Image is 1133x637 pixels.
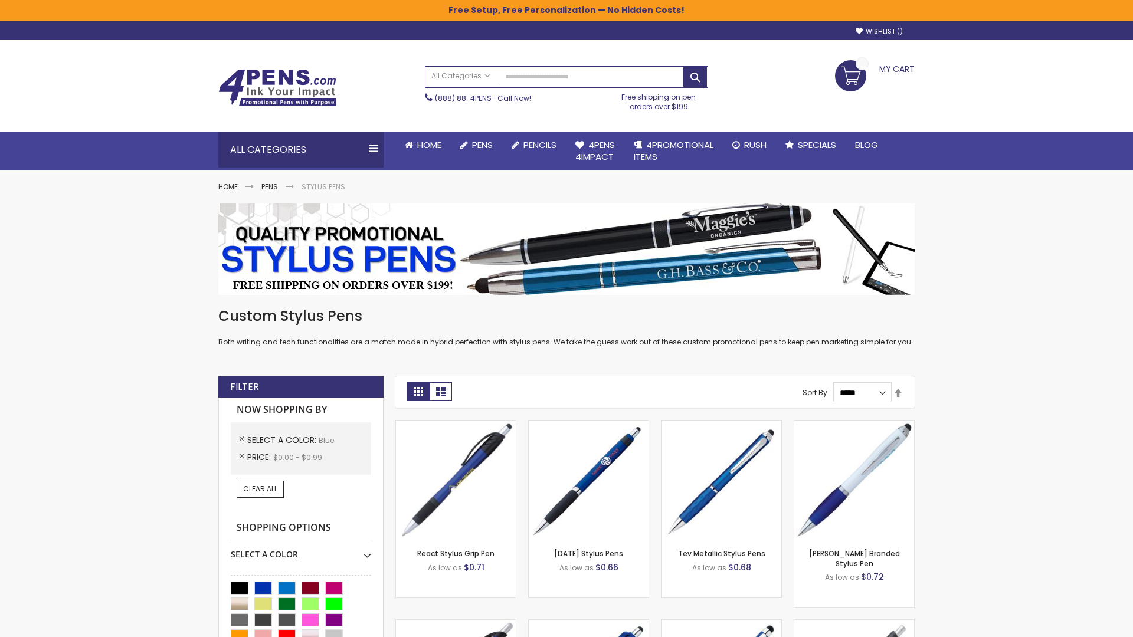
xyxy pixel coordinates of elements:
[595,562,618,573] span: $0.66
[428,563,462,573] span: As low as
[825,572,859,582] span: As low as
[451,132,502,158] a: Pens
[218,203,915,295] img: Stylus Pens
[846,132,888,158] a: Blog
[662,421,781,540] img: Tev Metallic Stylus Pens-Blue
[395,132,451,158] a: Home
[794,619,914,629] a: Souvenir® Anthem Stylus Pen-Blue
[809,549,900,568] a: [PERSON_NAME] Branded Stylus Pen
[396,421,516,540] img: React Stylus Grip Pen-Blue
[247,434,319,446] span: Select A Color
[218,307,915,347] div: Both writing and tech functionalities are a match made in hybrid perfection with stylus pens. We ...
[273,452,322,462] span: $0.00 - $0.99
[662,619,781,629] a: Custom Stylus Grip Pens-Blue
[261,182,278,192] a: Pens
[559,563,594,573] span: As low as
[417,549,495,559] a: React Stylus Grip Pen
[610,88,709,111] div: Free shipping on pen orders over $199
[302,182,345,192] strong: Stylus Pens
[776,132,846,158] a: Specials
[231,398,371,422] strong: Now Shopping by
[396,420,516,430] a: React Stylus Grip Pen-Blue
[218,69,336,107] img: 4Pens Custom Pens and Promotional Products
[472,139,493,151] span: Pens
[861,571,884,583] span: $0.72
[855,139,878,151] span: Blog
[566,132,624,170] a: 4Pens4impact
[529,420,649,430] a: Epiphany Stylus Pens-Blue
[554,549,623,559] a: [DATE] Stylus Pens
[396,619,516,629] a: Story Stylus Custom Pen-Blue
[243,484,277,494] span: Clear All
[464,562,484,573] span: $0.71
[425,67,496,86] a: All Categories
[230,380,259,393] strong: Filter
[624,132,723,170] a: 4PROMOTIONALITEMS
[794,421,914,540] img: Ion White Branded Stylus Pen-Blue
[523,139,556,151] span: Pencils
[231,515,371,541] strong: Shopping Options
[723,132,776,158] a: Rush
[319,435,334,445] span: Blue
[794,420,914,430] a: Ion White Branded Stylus Pen-Blue
[431,71,490,81] span: All Categories
[218,132,384,168] div: All Categories
[529,421,649,540] img: Epiphany Stylus Pens-Blue
[502,132,566,158] a: Pencils
[634,139,713,163] span: 4PROMOTIONAL ITEMS
[247,451,273,463] span: Price
[417,139,441,151] span: Home
[728,562,751,573] span: $0.68
[575,139,615,163] span: 4Pens 4impact
[856,27,903,36] a: Wishlist
[231,540,371,560] div: Select A Color
[529,619,649,629] a: Pearl Element Stylus Pens-Blue
[692,563,726,573] span: As low as
[662,420,781,430] a: Tev Metallic Stylus Pens-Blue
[407,382,430,401] strong: Grid
[218,182,238,192] a: Home
[435,93,492,103] a: (888) 88-4PENS
[803,388,827,398] label: Sort By
[218,307,915,326] h1: Custom Stylus Pens
[435,93,531,103] span: - Call Now!
[744,139,767,151] span: Rush
[678,549,765,559] a: Tev Metallic Stylus Pens
[237,481,284,497] a: Clear All
[798,139,836,151] span: Specials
